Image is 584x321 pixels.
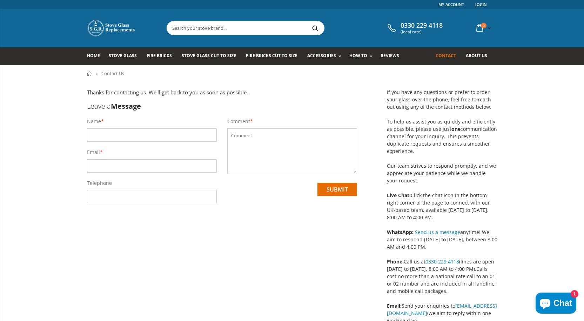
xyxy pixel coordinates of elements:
[227,118,250,125] label: Comment
[87,88,357,96] p: Thanks for contacting us. We'll get back to you as soon as possible.
[307,47,344,65] a: Accessories
[109,47,142,65] a: Stove Glass
[87,149,100,156] label: Email
[381,47,404,65] a: Reviews
[387,88,497,221] p: If you have any questions or prefer to order your glass over the phone, feel free to reach out us...
[87,118,101,125] label: Name
[87,101,357,111] h3: Leave a
[246,47,303,65] a: Fire Bricks Cut To Size
[386,22,443,34] a: 0330 229 4118 (local rate)
[87,53,100,59] span: Home
[436,47,461,65] a: Contact
[111,101,141,111] b: Message
[401,29,443,34] span: (local rate)
[481,23,486,28] span: 0
[451,126,461,132] strong: one
[87,71,92,76] a: Home
[246,53,297,59] span: Fire Bricks Cut To Size
[182,53,236,59] span: Stove Glass Cut To Size
[308,21,323,35] button: Search
[87,47,105,65] a: Home
[87,180,112,187] label: Telephone
[401,22,443,29] span: 0330 229 4118
[425,258,459,265] a: 0330 229 4118
[387,229,497,250] span: anytime! We aim to respond [DATE] to [DATE], between 8:00 AM and 4:00 PM.
[349,53,367,59] span: How To
[147,47,177,65] a: Fire Bricks
[387,302,497,316] a: [EMAIL_ADDRESS][DOMAIN_NAME]
[474,21,492,35] a: 0
[387,258,404,265] strong: Phone:
[182,47,241,65] a: Stove Glass Cut To Size
[109,53,137,59] span: Stove Glass
[436,53,456,59] span: Contact
[387,192,490,221] span: Click the chat icon in the bottom right corner of the page to connect with our UK-based team, ava...
[147,53,172,59] span: Fire Bricks
[387,302,402,309] strong: Email:
[415,229,460,235] a: Send us a message
[307,53,336,59] span: Accessories
[533,293,578,315] inbox-online-store-chat: Shopify online store chat
[387,192,411,199] strong: Live Chat:
[387,229,414,235] strong: WhatsApp:
[167,21,403,35] input: Search your stove brand...
[87,19,136,37] img: Stove Glass Replacement
[349,47,376,65] a: How To
[381,53,399,59] span: Reviews
[466,53,487,59] span: About us
[317,183,357,196] input: submit
[101,70,124,76] span: Contact Us
[466,47,492,65] a: About us
[387,266,495,294] span: Calls cost no more than a national rate call to an 01 or 02 number and are included in all landli...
